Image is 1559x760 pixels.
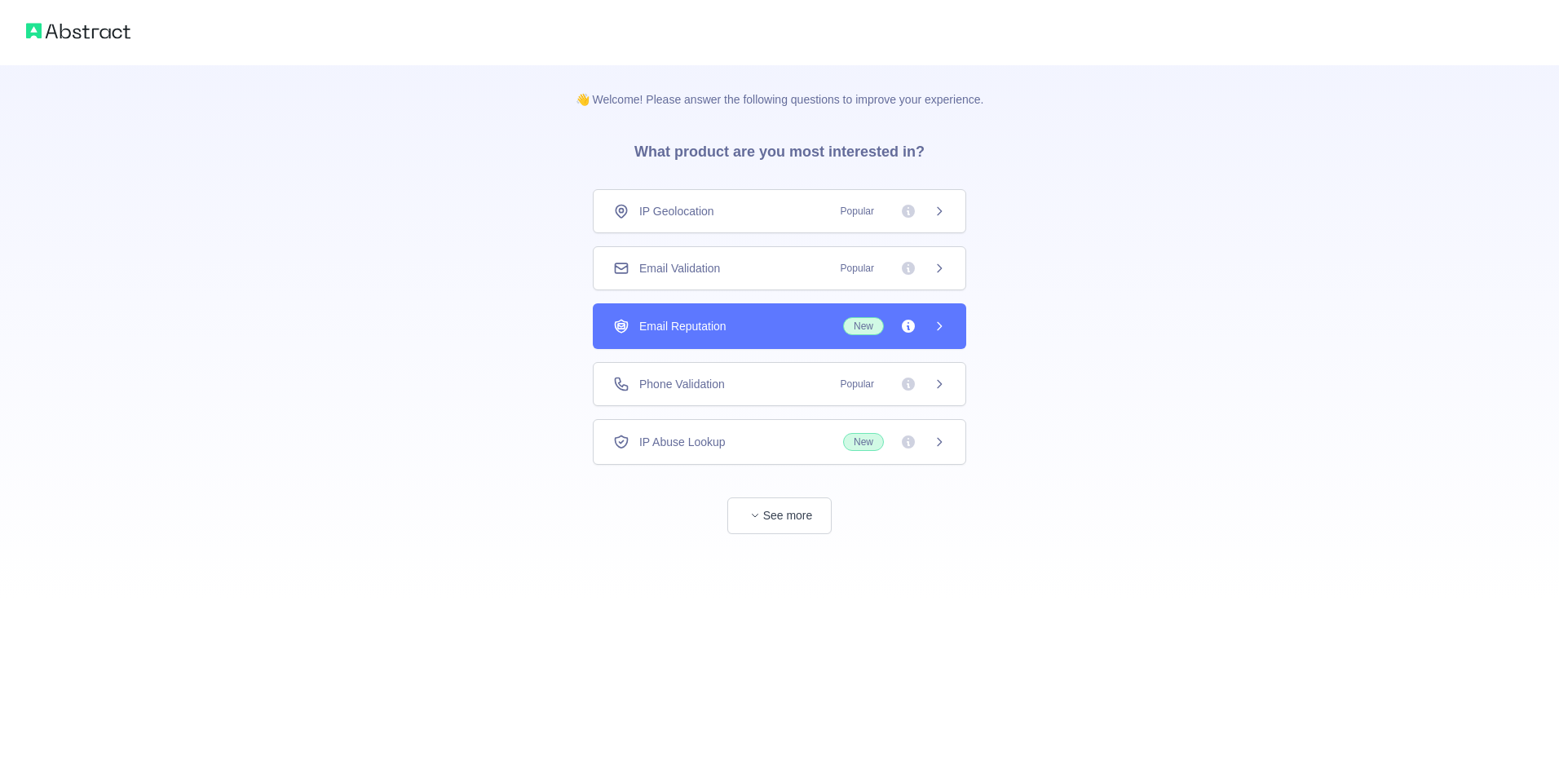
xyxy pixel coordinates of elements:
span: Popular [831,376,884,392]
span: Popular [831,260,884,276]
span: Popular [831,203,884,219]
button: See more [727,497,832,534]
span: Phone Validation [639,376,725,392]
span: New [843,433,884,451]
h3: What product are you most interested in? [608,108,951,189]
span: Email Validation [639,260,720,276]
span: IP Abuse Lookup [639,434,726,450]
span: IP Geolocation [639,203,714,219]
p: 👋 Welcome! Please answer the following questions to improve your experience. [550,65,1010,108]
img: Abstract logo [26,20,130,42]
span: Email Reputation [639,318,727,334]
span: New [843,317,884,335]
